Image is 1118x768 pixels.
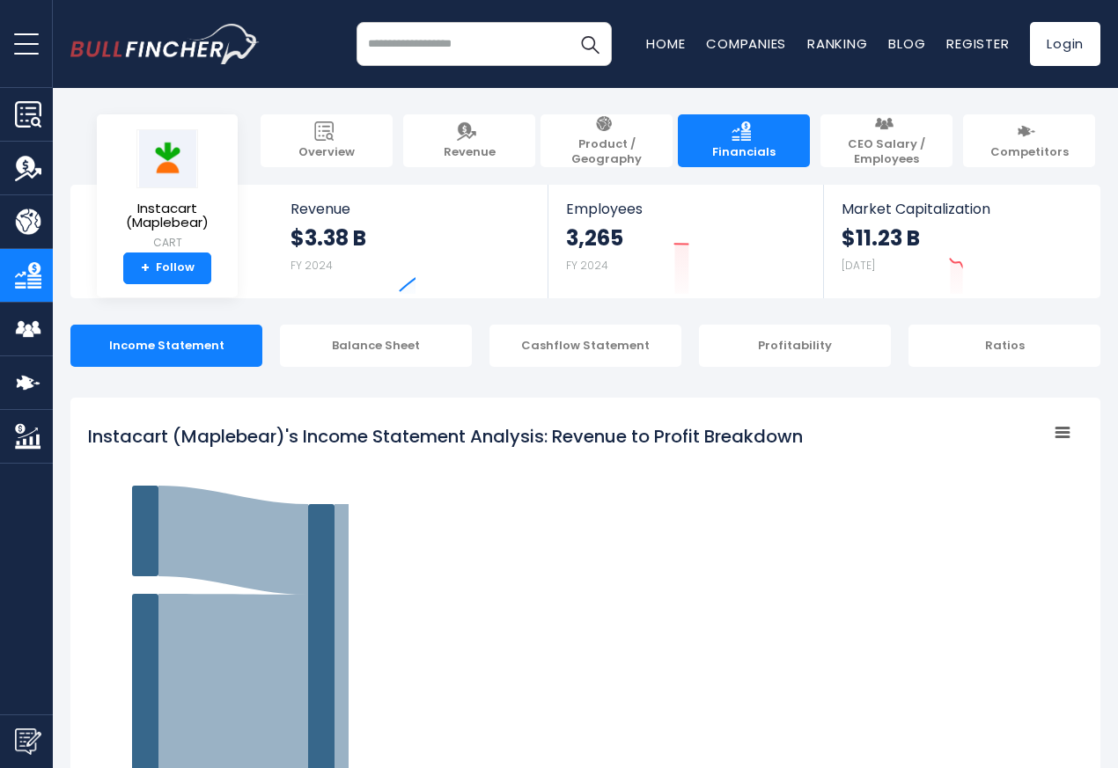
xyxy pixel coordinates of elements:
a: Product / Geography [541,114,673,167]
a: Go to homepage [70,24,260,64]
span: Competitors [990,145,1069,160]
a: +Follow [123,252,211,284]
a: Login [1030,22,1100,66]
span: Market Capitalization [842,201,1081,217]
a: Ranking [807,34,867,53]
small: [DATE] [842,258,875,273]
a: Employees 3,265 FY 2024 [548,185,822,298]
small: FY 2024 [291,258,333,273]
a: Competitors [963,114,1095,167]
img: bullfincher logo [70,24,260,64]
small: FY 2024 [566,258,608,273]
span: Overview [298,145,355,160]
span: Financials [712,145,776,160]
a: Revenue [403,114,535,167]
div: Ratios [908,325,1100,367]
span: Product / Geography [549,137,664,167]
a: Revenue $3.38 B FY 2024 [273,185,548,298]
div: Cashflow Statement [489,325,681,367]
button: Search [568,22,612,66]
span: CEO Salary / Employees [829,137,944,167]
strong: $11.23 B [842,224,920,252]
a: Market Capitalization $11.23 B [DATE] [824,185,1099,298]
strong: + [141,260,150,276]
a: Companies [706,34,786,53]
a: Overview [261,114,393,167]
a: Home [646,34,685,53]
small: CART [111,235,224,251]
span: Revenue [291,201,531,217]
strong: $3.38 B [291,224,366,252]
span: Instacart (Maplebear) [111,201,224,230]
span: Employees [566,201,805,217]
a: Register [946,34,1009,53]
tspan: Instacart (Maplebear)'s Income Statement Analysis: Revenue to Profit Breakdown [88,424,803,449]
a: Instacart (Maplebear) CART [110,128,224,252]
div: Income Statement [70,325,262,367]
div: Balance Sheet [280,325,472,367]
span: Revenue [444,145,496,160]
strong: 3,265 [566,224,623,252]
div: Profitability [699,325,891,367]
a: CEO Salary / Employees [820,114,953,167]
a: Blog [888,34,925,53]
a: Financials [678,114,810,167]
